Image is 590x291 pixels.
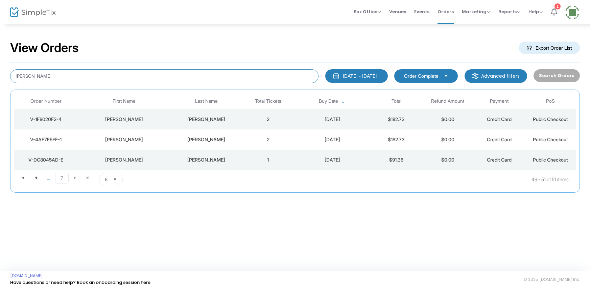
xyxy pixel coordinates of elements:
span: Public Checkout [533,116,568,122]
a: Have questions or need help? Book an onboarding session here [10,279,150,286]
span: Go to the previous page [33,175,39,180]
td: $182.73 [371,109,422,129]
span: Orders [438,3,454,20]
div: 7/24/2025 [296,136,369,143]
td: 2 [242,129,294,150]
span: Box Office [354,8,381,15]
span: Public Checkout [533,137,568,142]
div: V-1F8020F2-4 [16,116,76,123]
span: Credit Card [487,116,512,122]
td: $0.00 [422,109,473,129]
span: Page 6 [42,173,55,183]
img: monthly [333,73,339,79]
button: Select [110,173,120,186]
span: Order Complete [404,73,439,79]
th: Refund Amount [422,93,473,109]
span: PoS [546,98,555,104]
input: Search by name, email, phone, order number, ip address, or last 4 digits of card [10,69,318,83]
td: 1 [242,150,294,170]
span: © 2025 [DOMAIN_NAME] Inc. [524,277,580,282]
span: First Name [113,98,136,104]
span: Public Checkout [533,157,568,163]
a: [DOMAIN_NAME] [10,273,43,278]
kendo-pager-info: 49 - 51 of 51 items [190,173,569,186]
div: Data table [14,93,576,170]
span: Help [528,8,543,15]
td: $91.36 [371,150,422,170]
div: 7/24/2025 [296,116,369,123]
td: 2 [242,109,294,129]
span: Go to the previous page [29,173,42,183]
div: Jasmine [80,156,169,163]
span: Marketing [462,8,490,15]
button: [DATE] - [DATE] [325,69,388,83]
span: Go to the first page [17,173,29,183]
span: Events [414,3,429,20]
div: Jasmine [80,116,169,123]
span: Page 7 [55,173,69,184]
td: $0.00 [422,129,473,150]
span: Sortable [340,99,346,104]
span: Credit Card [487,137,512,142]
h2: View Orders [10,41,79,55]
td: $182.73 [371,129,422,150]
div: V-DC8045AD-E [16,156,76,163]
div: 7/24/2025 [296,156,369,163]
th: Total [371,93,422,109]
span: Buy Date [319,98,338,104]
span: Go to the first page [20,175,26,180]
div: 1 [554,3,561,9]
span: Order Number [30,98,62,104]
span: Venues [389,3,406,20]
img: filter [472,73,479,79]
span: Reports [498,8,520,15]
span: Payment [490,98,509,104]
span: Last Name [195,98,218,104]
m-button: Advanced filters [465,69,527,83]
th: Total Tickets [242,93,294,109]
button: Select [441,72,451,80]
div: Westbrook [172,156,241,163]
div: [DATE] - [DATE] [343,73,377,79]
div: Jasmine [80,136,169,143]
td: $0.00 [422,150,473,170]
span: Credit Card [487,157,512,163]
div: Braman [172,116,241,123]
div: V-4AF7F5FF-1 [16,136,76,143]
span: 8 [105,176,108,183]
div: Stephens [172,136,241,143]
m-button: Export Order List [519,42,580,54]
